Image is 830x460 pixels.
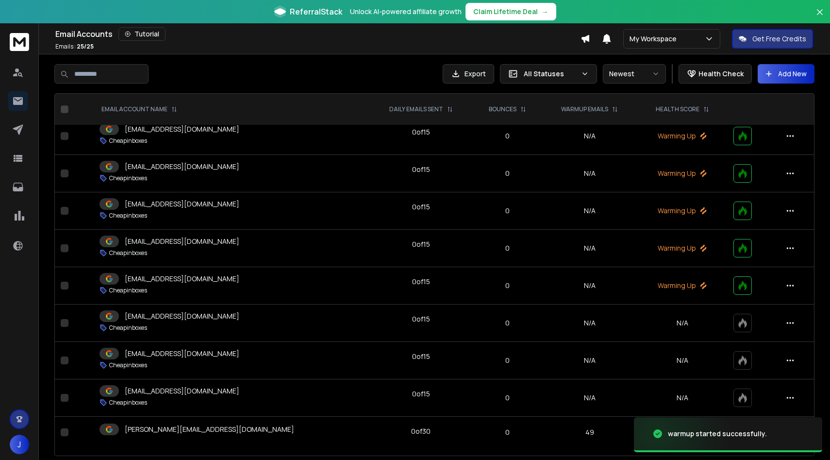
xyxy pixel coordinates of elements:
[412,165,430,174] div: 0 of 15
[290,6,342,17] span: ReferralStack
[125,162,239,171] p: [EMAIL_ADDRESS][DOMAIN_NAME]
[412,239,430,249] div: 0 of 15
[118,27,166,41] button: Tutorial
[813,6,826,29] button: Close banner
[479,281,536,290] p: 0
[412,127,430,137] div: 0 of 15
[412,314,430,324] div: 0 of 15
[489,105,516,113] p: BOUNCES
[479,318,536,328] p: 0
[109,324,147,332] p: Cheapinboxes
[542,267,637,305] td: N/A
[55,27,581,41] div: Email Accounts
[643,169,722,178] p: Warming Up
[412,389,430,399] div: 0 of 15
[389,105,443,113] p: DAILY EMAILS SENT
[643,131,722,141] p: Warming Up
[125,274,239,284] p: [EMAIL_ADDRESS][DOMAIN_NAME]
[679,64,752,84] button: Health Check
[412,202,430,212] div: 0 of 15
[125,349,239,358] p: [EMAIL_ADDRESS][DOMAIN_NAME]
[752,34,806,44] p: Get Free Credits
[479,356,536,365] p: 0
[101,105,177,113] div: EMAIL ACCOUNT NAME
[524,69,577,79] p: All Statuses
[109,361,147,369] p: Cheapinboxes
[643,356,722,365] p: N/A
[109,174,147,182] p: Cheapinboxes
[603,64,666,84] button: Newest
[542,155,637,192] td: N/A
[542,118,637,155] td: N/A
[109,212,147,220] p: Cheapinboxes
[125,124,239,134] p: [EMAIL_ADDRESS][DOMAIN_NAME]
[542,230,637,267] td: N/A
[542,7,548,17] span: →
[698,69,744,79] p: Health Check
[125,425,294,434] p: [PERSON_NAME][EMAIL_ADDRESS][DOMAIN_NAME]
[542,342,637,379] td: N/A
[732,29,813,49] button: Get Free Credits
[479,393,536,403] p: 0
[542,417,637,448] td: 49
[465,3,556,20] button: Claim Lifetime Deal→
[412,277,430,287] div: 0 of 15
[630,34,681,44] p: My Workspace
[542,305,637,342] td: N/A
[125,237,239,246] p: [EMAIL_ADDRESS][DOMAIN_NAME]
[109,399,147,407] p: Cheapinboxes
[561,105,608,113] p: WARMUP EMAILS
[643,393,722,403] p: N/A
[125,386,239,396] p: [EMAIL_ADDRESS][DOMAIN_NAME]
[109,249,147,257] p: Cheapinboxes
[758,64,814,84] button: Add New
[479,169,536,178] p: 0
[412,352,430,361] div: 0 of 15
[55,43,94,51] p: Emails :
[643,206,722,216] p: Warming Up
[668,429,767,439] div: warmup started successfully.
[125,199,239,209] p: [EMAIL_ADDRESS][DOMAIN_NAME]
[443,64,494,84] button: Export
[77,42,94,51] span: 25 / 25
[10,435,29,454] button: J
[542,379,637,417] td: N/A
[643,281,722,290] p: Warming Up
[109,137,147,145] p: Cheapinboxes
[411,426,431,436] div: 0 of 30
[479,206,536,216] p: 0
[542,192,637,230] td: N/A
[479,131,536,141] p: 0
[109,287,147,294] p: Cheapinboxes
[479,427,536,437] p: 0
[479,243,536,253] p: 0
[656,105,699,113] p: HEALTH SCORE
[643,243,722,253] p: Warming Up
[643,318,722,328] p: N/A
[125,311,239,321] p: [EMAIL_ADDRESS][DOMAIN_NAME]
[350,7,462,17] p: Unlock AI-powered affiliate growth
